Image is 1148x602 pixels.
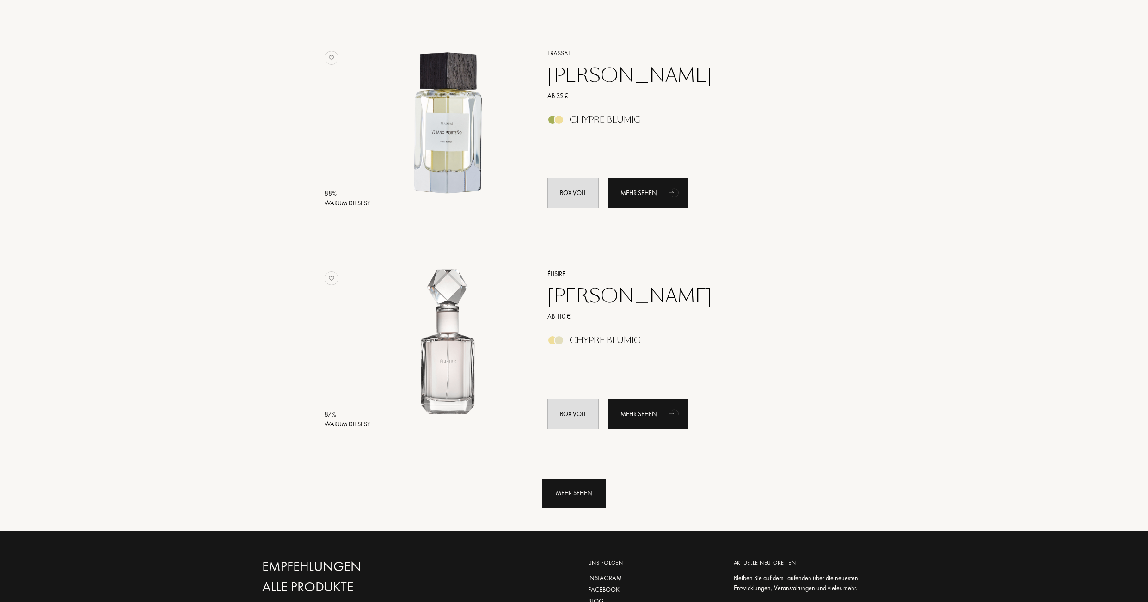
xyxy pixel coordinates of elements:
div: animation [665,404,684,423]
a: Frassai [540,49,810,58]
div: Mehr sehen [608,399,688,429]
img: no_like_p.png [325,271,338,285]
div: Uns folgen [588,559,720,567]
a: Facebook [588,585,720,595]
div: Aktuelle Neuigkeiten [734,559,879,567]
a: Jasmin Paradis Élisire [372,258,534,439]
div: Box voll [547,399,599,429]
div: Chypre Blumig [570,335,641,345]
a: Chypre Blumig [540,117,810,127]
div: Box voll [547,178,599,208]
a: [PERSON_NAME] [540,285,810,307]
a: [PERSON_NAME] [540,64,810,86]
a: Mehr sehenanimation [608,399,688,429]
div: Bleiben Sie auf dem Laufenden über die neuesten Entwicklungen, Veranstaltungen und vieles mehr. [734,573,879,593]
a: Verano Porteño Frassai [372,37,534,219]
div: Chypre Blumig [570,115,641,125]
a: Ab 110 € [540,312,810,321]
a: Élisire [540,269,810,279]
div: Warum dieses? [325,198,370,208]
a: Empfehlungen [262,559,461,575]
a: Alle Produkte [262,579,461,595]
img: no_like_p.png [325,51,338,65]
div: 87 % [325,410,370,419]
div: animation [665,183,684,202]
a: Mehr sehenanimation [608,178,688,208]
img: Jasmin Paradis Élisire [372,268,526,422]
img: Verano Porteño Frassai [372,47,526,201]
a: Instagram [588,573,720,583]
div: Warum dieses? [325,419,370,429]
a: Chypre Blumig [540,338,810,348]
div: Mehr sehen [608,178,688,208]
div: Mehr sehen [542,479,606,508]
div: 88 % [325,189,370,198]
a: Ab 35 € [540,91,810,101]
